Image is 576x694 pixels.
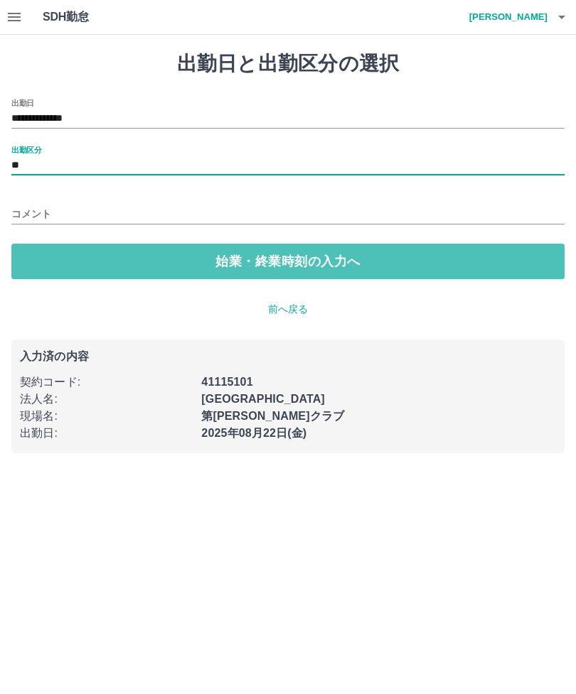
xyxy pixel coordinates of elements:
[11,52,565,76] h1: 出勤日と出勤区分の選択
[20,408,193,425] p: 現場名 :
[20,374,193,391] p: 契約コード :
[201,376,252,388] b: 41115101
[20,425,193,442] p: 出勤日 :
[11,97,34,108] label: 出勤日
[201,393,325,405] b: [GEOGRAPHIC_DATA]
[201,410,344,422] b: 第[PERSON_NAME]クラブ
[201,427,306,439] b: 2025年08月22日(金)
[20,391,193,408] p: 法人名 :
[11,144,41,155] label: 出勤区分
[11,244,565,279] button: 始業・終業時刻の入力へ
[11,302,565,317] p: 前へ戻る
[20,351,556,362] p: 入力済の内容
